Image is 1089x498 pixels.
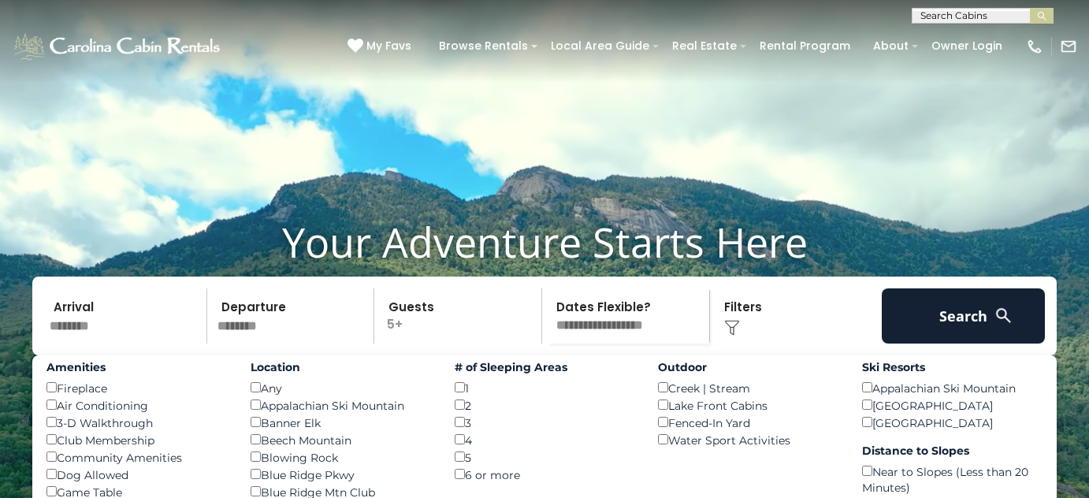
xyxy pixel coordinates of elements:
label: Location [251,359,431,375]
img: search-regular-white.png [994,306,1013,325]
a: About [865,34,916,58]
div: 3 [455,414,635,431]
label: Ski Resorts [862,359,1043,375]
div: Club Membership [46,431,227,448]
a: Real Estate [664,34,745,58]
label: Outdoor [658,359,838,375]
h1: Your Adventure Starts Here [12,217,1077,266]
div: Near to Slopes (Less than 20 Minutes) [862,463,1043,496]
a: My Favs [348,38,415,55]
div: Lake Front Cabins [658,396,838,414]
span: My Favs [366,38,411,54]
div: Dog Allowed [46,466,227,483]
div: [GEOGRAPHIC_DATA] [862,414,1043,431]
div: 3-D Walkthrough [46,414,227,431]
a: Browse Rentals [431,34,536,58]
div: Blowing Rock [251,448,431,466]
div: 6 or more [455,466,635,483]
div: Blue Ridge Pkwy [251,466,431,483]
img: White-1-1-2.png [12,31,225,62]
img: mail-regular-white.png [1060,38,1077,55]
div: 2 [455,396,635,414]
label: Distance to Slopes [862,443,1043,459]
div: Appalachian Ski Mountain [862,379,1043,396]
button: Search [882,288,1045,344]
div: [GEOGRAPHIC_DATA] [862,396,1043,414]
div: Fireplace [46,379,227,396]
div: Air Conditioning [46,396,227,414]
div: Creek | Stream [658,379,838,396]
div: 1 [455,379,635,396]
div: Fenced-In Yard [658,414,838,431]
div: Appalachian Ski Mountain [251,396,431,414]
img: phone-regular-white.png [1026,38,1043,55]
a: Owner Login [924,34,1010,58]
div: Any [251,379,431,396]
p: 5+ [379,288,541,344]
label: # of Sleeping Areas [455,359,635,375]
img: filter--v1.png [724,320,740,336]
a: Rental Program [752,34,858,58]
a: Local Area Guide [543,34,657,58]
div: Beech Mountain [251,431,431,448]
label: Amenities [46,359,227,375]
div: Water Sport Activities [658,431,838,448]
div: 4 [455,431,635,448]
div: Community Amenities [46,448,227,466]
div: Banner Elk [251,414,431,431]
div: 5 [455,448,635,466]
